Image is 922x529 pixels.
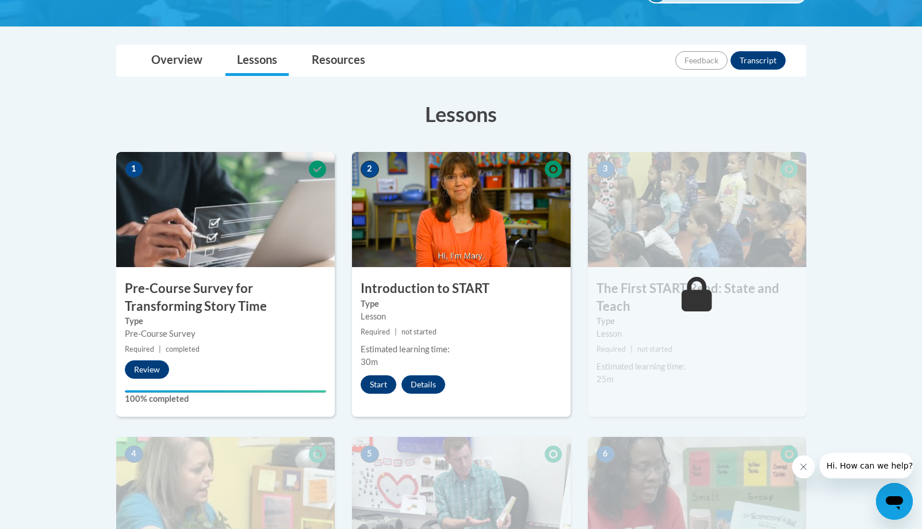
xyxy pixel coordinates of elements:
label: Type [596,315,798,328]
label: Type [125,315,326,328]
button: Feedback [675,51,728,70]
span: Required [361,328,390,336]
span: 6 [596,446,615,463]
div: Pre-Course Survey [125,328,326,340]
button: Review [125,360,169,379]
span: not started [637,345,672,353]
div: Your progress [125,390,326,393]
span: | [159,345,161,353]
a: Lessons [225,45,289,76]
a: Overview [140,45,214,76]
span: not started [401,328,437,336]
h3: The First START Read: State and Teach [588,280,806,315]
img: Course Image [352,152,571,267]
iframe: Button to launch messaging window [876,483,913,520]
h3: Lessons [116,100,806,128]
button: Start [361,375,396,394]
img: Course Image [588,152,806,267]
iframe: Close message [792,455,815,478]
span: 1 [125,161,143,178]
span: 2 [361,161,379,178]
span: | [630,345,633,353]
button: Transcript [730,51,786,70]
div: Estimated learning time: [596,360,798,373]
span: completed [166,345,200,353]
span: 3 [596,161,615,178]
span: 5 [361,446,379,463]
h3: Introduction to START [352,280,571,298]
label: Type [361,298,562,310]
iframe: Message from company [820,453,913,478]
span: | [395,328,397,336]
span: Required [125,345,154,353]
span: 4 [125,446,143,463]
button: Details [401,375,445,394]
a: Resources [300,45,377,76]
div: Estimated learning time: [361,343,562,356]
h3: Pre-Course Survey for Transforming Story Time [116,280,335,315]
div: Lesson [361,310,562,323]
label: 100% completed [125,393,326,405]
span: Required [596,345,626,353]
img: Course Image [116,152,335,267]
div: Lesson [596,328,798,340]
span: 30m [361,357,378,367]
span: 25m [596,374,614,384]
